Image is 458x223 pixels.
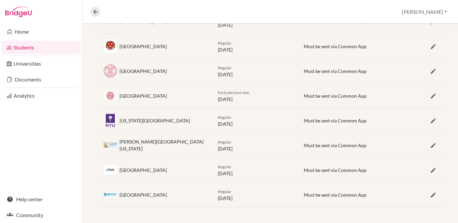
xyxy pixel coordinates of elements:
[1,73,81,86] a: Documents
[104,40,117,53] img: us_har_81u94qpg.jpeg
[218,164,231,169] span: Regular
[1,89,81,102] a: Analytics
[304,68,367,74] span: Must be sent via Common App
[120,138,208,152] div: [PERSON_NAME][GEOGRAPHIC_DATA][US_STATE]
[1,41,81,54] a: Students
[399,6,450,18] button: [PERSON_NAME]
[120,92,167,99] div: [GEOGRAPHIC_DATA]
[104,92,117,100] img: us_bu_ac1yjjte.jpeg
[304,93,367,99] span: Must be sent via Common App
[1,57,81,70] a: Universities
[104,114,117,127] img: us_nyu_mu3e0q99.jpeg
[213,138,299,152] div: [DATE]
[1,193,81,206] a: Help center
[218,65,231,70] span: Regular
[218,41,231,46] span: Regular
[218,115,231,120] span: Regular
[104,142,117,149] img: us_gwu_q69nralk.png
[213,89,299,103] div: [DATE]
[120,167,167,174] div: [GEOGRAPHIC_DATA]
[120,68,167,75] div: [GEOGRAPHIC_DATA]
[120,117,190,124] div: [US_STATE][GEOGRAPHIC_DATA]
[304,118,367,123] span: Must be sent via Common App
[304,192,367,198] span: Must be sent via Common App
[213,113,299,127] div: [DATE]
[213,188,299,202] div: [DATE]
[304,44,367,49] span: Must be sent via Common App
[218,189,231,194] span: Regular
[120,191,167,198] div: [GEOGRAPHIC_DATA]
[120,43,167,50] div: [GEOGRAPHIC_DATA]
[104,165,117,175] img: us_tuf_u7twck0u.jpeg
[304,167,367,173] span: Must be sent via Common App
[218,90,249,95] span: Early decision two
[304,19,367,24] span: Must be sent via Common App
[304,143,367,148] span: Must be sent via Common App
[218,140,231,144] span: Regular
[1,208,81,222] a: Community
[213,64,299,78] div: [DATE]
[5,7,32,17] img: Bridge-U
[213,163,299,177] div: [DATE]
[213,39,299,53] div: [DATE]
[104,64,117,78] img: us_cor_p_98w037.jpeg
[1,25,81,38] a: Home
[104,192,117,197] img: us_bet_zltv9dpq.png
